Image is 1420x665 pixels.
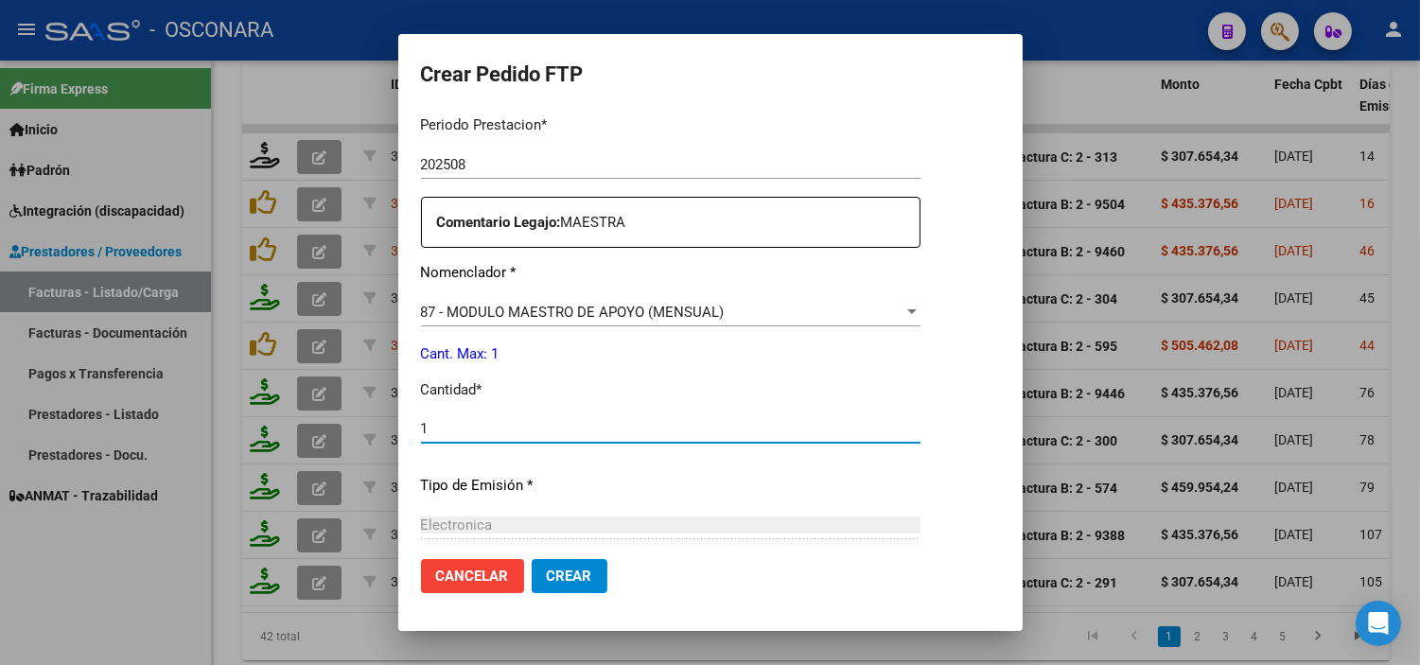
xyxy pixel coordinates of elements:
button: Crear [532,559,607,593]
button: Cancelar [421,559,524,593]
div: Open Intercom Messenger [1356,601,1401,646]
span: Electronica [421,516,493,534]
span: Crear [547,568,592,585]
span: Cancelar [436,568,509,585]
strong: Comentario Legajo: [437,214,561,231]
h2: Crear Pedido FTP [421,57,1000,93]
p: Cantidad [421,379,920,401]
span: 87 - MODULO MAESTRO DE APOYO (MENSUAL) [421,304,725,321]
p: Nomenclador * [421,262,920,284]
p: Cant. Max: 1 [421,343,920,365]
p: Tipo de Emisión * [421,475,920,497]
p: MAESTRA [437,212,920,234]
p: Periodo Prestacion [421,114,920,136]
